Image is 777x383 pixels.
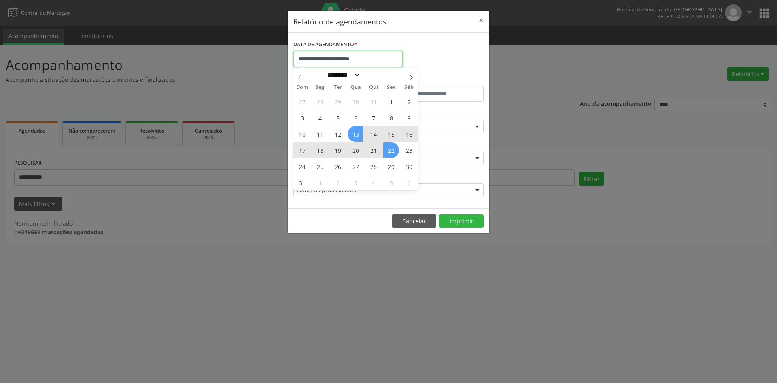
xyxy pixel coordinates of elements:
[348,175,363,190] span: Setembro 3, 2025
[360,71,387,79] input: Year
[348,142,363,158] span: Agosto 20, 2025
[311,85,329,90] span: Seg
[294,175,310,190] span: Agosto 31, 2025
[365,175,381,190] span: Setembro 4, 2025
[401,110,417,126] span: Agosto 9, 2025
[312,158,328,174] span: Agosto 25, 2025
[348,126,363,142] span: Agosto 13, 2025
[330,175,346,190] span: Setembro 2, 2025
[347,85,365,90] span: Qua
[293,39,357,51] label: DATA DE AGENDAMENTO
[348,158,363,174] span: Agosto 27, 2025
[365,158,381,174] span: Agosto 28, 2025
[348,110,363,126] span: Agosto 6, 2025
[330,94,346,109] span: Julho 29, 2025
[365,85,382,90] span: Qui
[312,126,328,142] span: Agosto 11, 2025
[383,175,399,190] span: Setembro 5, 2025
[401,126,417,142] span: Agosto 16, 2025
[329,85,347,90] span: Ter
[330,126,346,142] span: Agosto 12, 2025
[365,142,381,158] span: Agosto 21, 2025
[383,126,399,142] span: Agosto 15, 2025
[383,94,399,109] span: Agosto 1, 2025
[330,110,346,126] span: Agosto 5, 2025
[401,158,417,174] span: Agosto 30, 2025
[294,158,310,174] span: Agosto 24, 2025
[383,142,399,158] span: Agosto 22, 2025
[294,142,310,158] span: Agosto 17, 2025
[473,11,489,30] button: Close
[365,94,381,109] span: Julho 31, 2025
[294,110,310,126] span: Agosto 3, 2025
[293,16,386,27] h5: Relatório de agendamentos
[365,110,381,126] span: Agosto 7, 2025
[400,85,418,90] span: Sáb
[312,110,328,126] span: Agosto 4, 2025
[401,175,417,190] span: Setembro 6, 2025
[383,110,399,126] span: Agosto 8, 2025
[383,158,399,174] span: Agosto 29, 2025
[312,175,328,190] span: Setembro 1, 2025
[325,71,360,79] select: Month
[391,73,484,86] label: ATÉ
[401,94,417,109] span: Agosto 2, 2025
[312,94,328,109] span: Julho 28, 2025
[348,94,363,109] span: Julho 30, 2025
[330,158,346,174] span: Agosto 26, 2025
[365,126,381,142] span: Agosto 14, 2025
[312,142,328,158] span: Agosto 18, 2025
[330,142,346,158] span: Agosto 19, 2025
[382,85,400,90] span: Sex
[294,126,310,142] span: Agosto 10, 2025
[294,94,310,109] span: Julho 27, 2025
[401,142,417,158] span: Agosto 23, 2025
[293,85,311,90] span: Dom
